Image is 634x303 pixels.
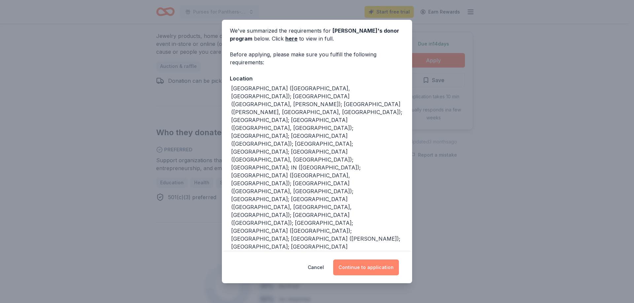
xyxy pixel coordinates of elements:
button: Cancel [308,259,324,275]
a: here [285,35,298,43]
div: Before applying, please make sure you fulfill the following requirements: [230,50,404,66]
div: Location [230,74,404,83]
div: We've summarized the requirements for below. Click to view in full. [230,27,404,43]
button: Continue to application [333,259,399,275]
